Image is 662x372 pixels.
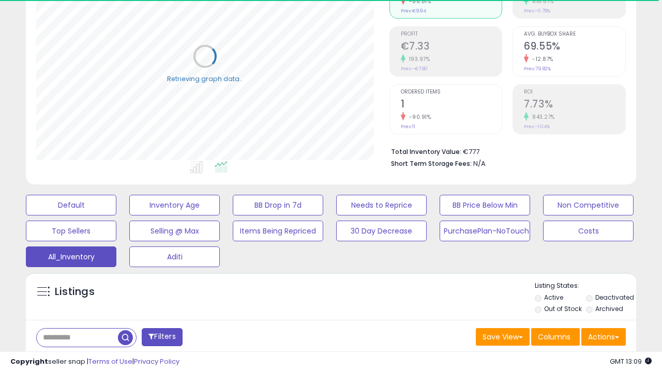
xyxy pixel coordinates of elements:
[401,32,502,37] span: Profit
[10,357,48,366] strong: Copyright
[535,281,636,291] p: Listing States:
[336,221,427,241] button: 30 Day Decrease
[88,357,132,366] a: Terms of Use
[26,246,116,267] button: All_Inventory
[538,332,570,342] span: Columns
[134,357,179,366] a: Privacy Policy
[129,221,220,241] button: Selling @ Max
[476,328,530,346] button: Save View
[233,195,323,215] button: BB Drop in 7d
[524,66,551,72] small: Prev: 79.82%
[529,113,555,121] small: 843.27%
[524,98,625,112] h2: 7.73%
[401,40,502,54] h2: €7.33
[10,357,179,367] div: seller snap | |
[529,55,553,63] small: -12.87%
[336,195,427,215] button: Needs to Reprice
[543,195,634,215] button: Non Competitive
[473,159,486,168] span: N/A
[401,123,415,130] small: Prev: 11
[142,328,182,346] button: Filters
[595,304,623,313] label: Archived
[26,195,116,215] button: Default
[440,221,530,241] button: PurchasePlan-NoTouch
[544,304,582,313] label: Out of Stock
[391,147,461,156] b: Total Inventory Value:
[595,293,634,302] label: Deactivated
[401,66,428,72] small: Prev: -€7.80
[401,98,502,112] h2: 1
[129,195,220,215] button: Inventory Age
[405,55,430,63] small: 193.97%
[544,293,563,302] label: Active
[610,357,652,366] span: 2025-10-11 13:09 GMT
[167,74,243,83] div: Retrieving graph data..
[440,195,530,215] button: BB Price Below Min
[531,328,580,346] button: Columns
[524,8,550,14] small: Prev: -0.78%
[524,32,625,37] span: Avg. Buybox Share
[391,145,619,157] li: €777
[26,221,116,241] button: Top Sellers
[55,285,95,299] h5: Listings
[581,328,626,346] button: Actions
[524,40,625,54] h2: 69.55%
[405,113,431,121] small: -90.91%
[543,221,634,241] button: Costs
[401,8,426,14] small: Prev: €994
[391,159,472,168] b: Short Term Storage Fees:
[129,246,220,267] button: Aditi
[524,89,625,95] span: ROI
[401,89,502,95] span: Ordered Items
[524,123,550,130] small: Prev: -1.04%
[233,221,323,241] button: Items Being Repriced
